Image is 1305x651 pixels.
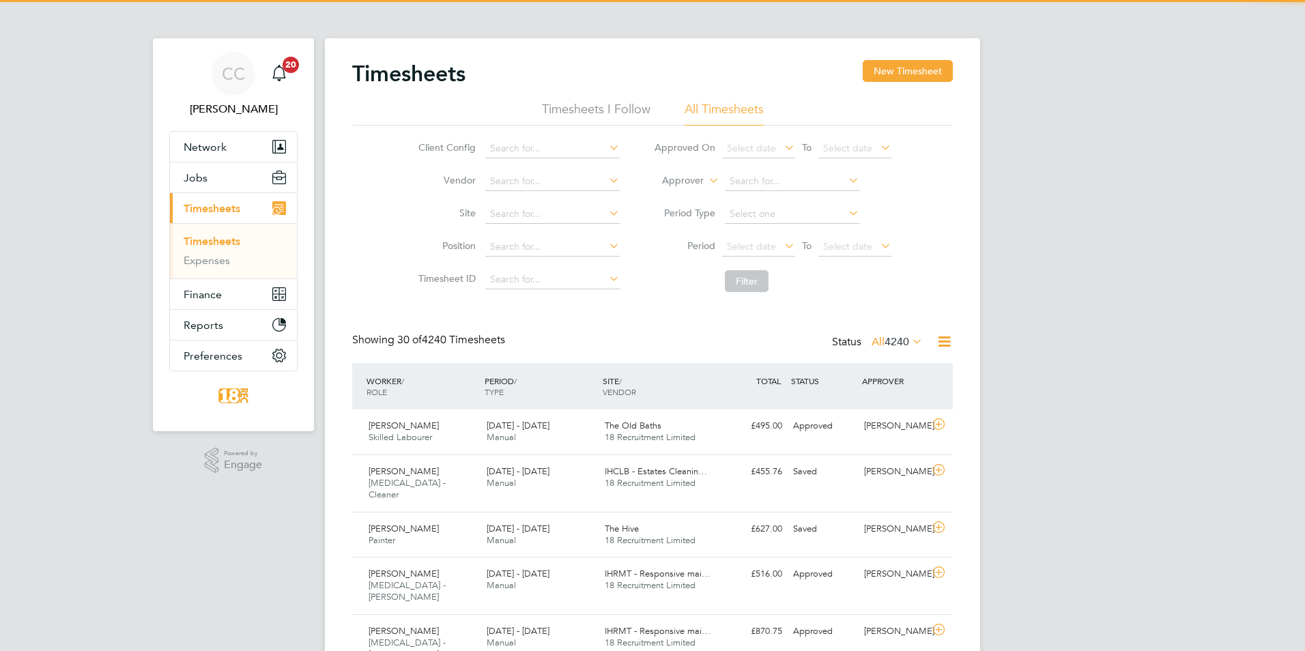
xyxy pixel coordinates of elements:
[169,385,298,407] a: Go to home page
[170,162,297,192] button: Jobs
[788,563,859,585] div: Approved
[170,310,297,340] button: Reports
[283,57,299,73] span: 20
[184,235,240,248] a: Timesheets
[756,375,781,386] span: TOTAL
[619,375,622,386] span: /
[170,193,297,223] button: Timesheets
[153,38,314,431] nav: Main navigation
[605,465,707,477] span: IHCLB - Estates Cleanin…
[885,335,909,349] span: 4240
[487,477,516,489] span: Manual
[266,52,293,96] a: 20
[485,386,504,397] span: TYPE
[605,431,695,443] span: 18 Recruitment Limited
[369,568,439,579] span: [PERSON_NAME]
[487,523,549,534] span: [DATE] - [DATE]
[487,568,549,579] span: [DATE] - [DATE]
[487,637,516,648] span: Manual
[717,461,788,483] div: £455.76
[727,240,776,252] span: Select date
[414,240,476,252] label: Position
[414,141,476,154] label: Client Config
[788,415,859,437] div: Approved
[397,333,422,347] span: 30 of
[717,518,788,540] div: £627.00
[184,349,242,362] span: Preferences
[184,319,223,332] span: Reports
[215,385,252,407] img: 18rec-logo-retina.png
[487,625,549,637] span: [DATE] - [DATE]
[798,139,816,156] span: To
[832,333,926,352] div: Status
[798,237,816,255] span: To
[487,420,549,431] span: [DATE] - [DATE]
[367,386,387,397] span: ROLE
[184,288,222,301] span: Finance
[485,270,620,289] input: Search for...
[654,207,715,219] label: Period Type
[788,461,859,483] div: Saved
[184,141,227,154] span: Network
[487,579,516,591] span: Manual
[485,139,620,158] input: Search for...
[605,523,639,534] span: The Hive
[485,205,620,224] input: Search for...
[369,465,439,477] span: [PERSON_NAME]
[170,132,297,162] button: Network
[487,465,549,477] span: [DATE] - [DATE]
[485,172,620,191] input: Search for...
[872,335,923,349] label: All
[170,223,297,278] div: Timesheets
[859,563,930,585] div: [PERSON_NAME]
[487,534,516,546] span: Manual
[363,368,481,404] div: WORKER
[863,60,953,82] button: New Timesheet
[654,240,715,252] label: Period
[222,65,245,83] span: CC
[369,420,439,431] span: [PERSON_NAME]
[605,637,695,648] span: 18 Recruitment Limited
[725,205,859,224] input: Select one
[605,579,695,591] span: 18 Recruitment Limited
[184,254,230,267] a: Expenses
[369,523,439,534] span: [PERSON_NAME]
[184,171,207,184] span: Jobs
[823,142,872,154] span: Select date
[487,431,516,443] span: Manual
[717,620,788,643] div: £870.75
[352,333,508,347] div: Showing
[352,60,465,87] h2: Timesheets
[369,477,446,500] span: [MEDICAL_DATA] - Cleaner
[170,279,297,309] button: Finance
[727,142,776,154] span: Select date
[169,52,298,117] a: CC[PERSON_NAME]
[725,270,769,292] button: Filter
[725,172,859,191] input: Search for...
[642,174,704,188] label: Approver
[369,534,395,546] span: Painter
[599,368,717,404] div: SITE
[859,620,930,643] div: [PERSON_NAME]
[369,579,446,603] span: [MEDICAL_DATA] - [PERSON_NAME]
[859,461,930,483] div: [PERSON_NAME]
[859,518,930,540] div: [PERSON_NAME]
[788,518,859,540] div: Saved
[414,174,476,186] label: Vendor
[397,333,505,347] span: 4240 Timesheets
[603,386,636,397] span: VENDOR
[788,620,859,643] div: Approved
[224,448,262,459] span: Powered by
[605,534,695,546] span: 18 Recruitment Limited
[205,448,263,474] a: Powered byEngage
[605,568,711,579] span: IHRMT - Responsive mai…
[859,368,930,393] div: APPROVER
[685,101,764,126] li: All Timesheets
[605,477,695,489] span: 18 Recruitment Limited
[170,341,297,371] button: Preferences
[823,240,872,252] span: Select date
[414,272,476,285] label: Timesheet ID
[414,207,476,219] label: Site
[401,375,404,386] span: /
[485,237,620,257] input: Search for...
